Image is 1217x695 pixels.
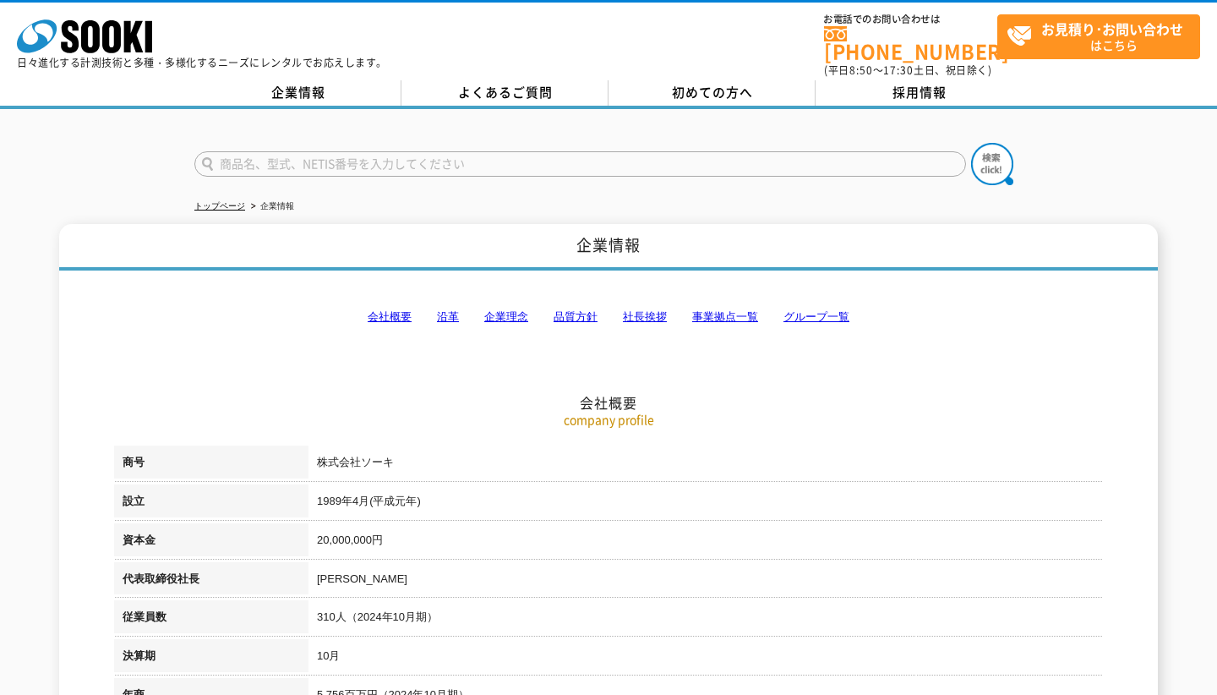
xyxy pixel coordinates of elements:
[308,600,1103,639] td: 310人（2024年10月期）
[849,63,873,78] span: 8:50
[194,151,966,177] input: 商品名、型式、NETIS番号を入力してください
[194,201,245,211] a: トップページ
[608,80,816,106] a: 初めての方へ
[623,310,667,323] a: 社長挨拶
[824,14,997,25] span: お電話でのお問い合わせは
[308,484,1103,523] td: 1989年4月(平成元年)
[114,600,308,639] th: 従業員数
[308,446,1103,484] td: 株式会社ソーキ
[554,310,598,323] a: 品質方針
[1007,15,1199,57] span: はこちら
[194,80,401,106] a: 企業情報
[484,310,528,323] a: 企業理念
[783,310,849,323] a: グループ一覧
[368,310,412,323] a: 会社概要
[1041,19,1183,39] strong: お見積り･お問い合わせ
[114,446,308,484] th: 商号
[971,143,1013,185] img: btn_search.png
[883,63,914,78] span: 17:30
[308,562,1103,601] td: [PERSON_NAME]
[59,224,1158,271] h1: 企業情報
[824,63,991,78] span: (平日 ～ 土日、祝日除く)
[114,562,308,601] th: 代表取締役社長
[114,225,1103,412] h2: 会社概要
[114,411,1103,429] p: company profile
[692,310,758,323] a: 事業拠点一覧
[114,523,308,562] th: 資本金
[824,26,997,61] a: [PHONE_NUMBER]
[308,639,1103,678] td: 10月
[248,198,294,216] li: 企業情報
[114,639,308,678] th: 決算期
[437,310,459,323] a: 沿革
[997,14,1200,59] a: お見積り･お問い合わせはこちら
[816,80,1023,106] a: 採用情報
[114,484,308,523] th: 設立
[308,523,1103,562] td: 20,000,000円
[672,83,753,101] span: 初めての方へ
[401,80,608,106] a: よくあるご質問
[17,57,387,68] p: 日々進化する計測技術と多種・多様化するニーズにレンタルでお応えします。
